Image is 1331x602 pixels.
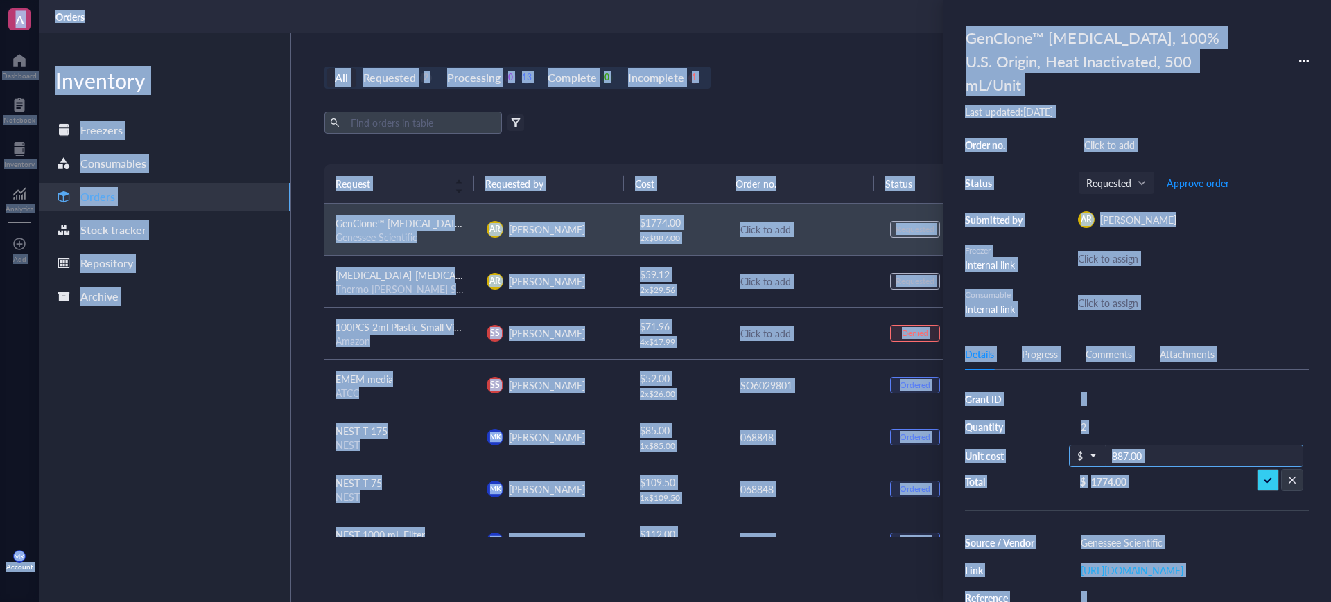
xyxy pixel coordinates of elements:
span: [PERSON_NAME] [1100,213,1176,227]
div: SO6029801 [740,378,868,393]
span: GenClone™ [MEDICAL_DATA], 100% U.S. Origin, Heat Inactivated, 500 mL/Unit [336,216,677,230]
div: $ 71.96 [640,319,717,334]
div: 2 x $ 29.56 [640,285,717,296]
div: Grant ID [965,393,1036,405]
td: 068848 [728,463,879,515]
a: ATCC [336,386,359,400]
span: NEST 1000 mL Filter [336,528,425,542]
div: NEST [336,490,464,503]
a: Thermo [PERSON_NAME] Scientific [336,282,489,296]
div: $ 1774.00 [640,215,717,230]
div: Inventory [4,160,35,168]
div: Click to add [740,222,868,237]
a: Amazon [336,334,370,348]
span: MK [490,484,501,493]
div: Click to assign [1078,251,1309,266]
div: Dashboard [2,71,37,80]
div: 2 x $ 26.00 [640,389,717,400]
span: [PERSON_NAME] [509,274,585,288]
div: $ 109.50 [640,475,717,490]
div: Progress [1022,346,1058,362]
span: [MEDICAL_DATA]-[MEDICAL_DATA] (10,000 U/mL) [336,268,557,282]
div: Details [965,346,994,362]
span: SS [490,327,500,339]
div: $ 85.00 [640,423,717,438]
input: 0.00 [1106,445,1303,468]
button: Approve order [1166,172,1230,194]
td: Click to add [728,204,879,256]
th: Cost [624,164,724,203]
a: Analytics [6,182,33,213]
span: AR [489,275,501,287]
div: Order no. [965,139,1027,151]
div: Requested [896,276,934,287]
div: Click to add [740,326,868,341]
td: Click to add [728,255,879,307]
span: MK [490,432,501,441]
span: 100PCS 2ml Plastic Small Vials with Screw Caps Sample Tubes Cryotubes,PP Material, Free from DNas... [336,320,885,334]
div: Last updated: [DATE] [965,105,1309,118]
span: A [16,10,24,28]
a: Freezers [39,116,290,144]
div: Click to add [740,274,868,289]
div: Freezers [80,121,123,140]
span: MK [490,535,501,545]
div: Add [13,255,26,263]
div: Requested [896,224,934,235]
div: Orders [80,187,115,206]
div: 068848 [740,430,868,445]
div: Genessee Scientific [1075,533,1309,552]
div: 068848 [740,533,868,549]
span: SS [490,379,500,391]
div: Inventory [39,67,290,94]
a: Stock tracker [39,216,290,244]
div: Ordered [900,380,930,391]
th: Requested by [474,164,624,203]
div: Repository [80,254,133,273]
div: 0 [601,72,613,84]
div: Status [965,177,1027,189]
div: Internal link [965,257,1027,272]
span: EMEM media [336,372,393,386]
span: AR [489,223,501,236]
a: Notebook [3,94,35,124]
div: 1 [688,72,700,84]
div: 4 x $ 17.99 [640,337,717,348]
div: Ordered [900,432,930,443]
div: Source / Vendor [965,536,1036,549]
td: Click to add [728,307,879,359]
div: 2 x $ 887.00 [640,233,717,244]
div: segmented control [324,67,711,89]
span: [PERSON_NAME] [509,222,585,236]
div: 1 x $ 109.50 [640,493,717,504]
th: Order no. [724,164,874,203]
div: Link [965,564,1036,576]
div: Account [6,563,33,571]
span: NEST T-75 [336,476,382,490]
div: Complete [548,68,596,87]
div: Quantity [965,420,1036,433]
div: 1774.00 [1091,475,1126,488]
div: $ 52.00 [640,371,717,386]
div: $ 112.00 [640,526,717,542]
a: Inventory [4,138,35,168]
div: NEST [336,439,464,451]
td: 068848 [728,411,879,463]
div: Denied [902,328,928,339]
span: [PERSON_NAME] [509,378,585,392]
div: Attachments [1160,346,1215,362]
div: All [335,68,348,87]
div: Freezer [965,245,1027,257]
div: Submitted by [965,213,1027,226]
span: Approve order [1167,177,1229,188]
div: - [1075,389,1309,409]
span: MK [14,552,25,560]
th: Request [324,164,474,203]
div: Requested [363,68,416,87]
a: Repository [39,249,290,277]
div: Total [965,475,1036,488]
span: Requested [1086,177,1144,189]
div: Consumable [965,289,1027,301]
span: [PERSON_NAME] [509,482,585,496]
a: Archive [39,283,290,310]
